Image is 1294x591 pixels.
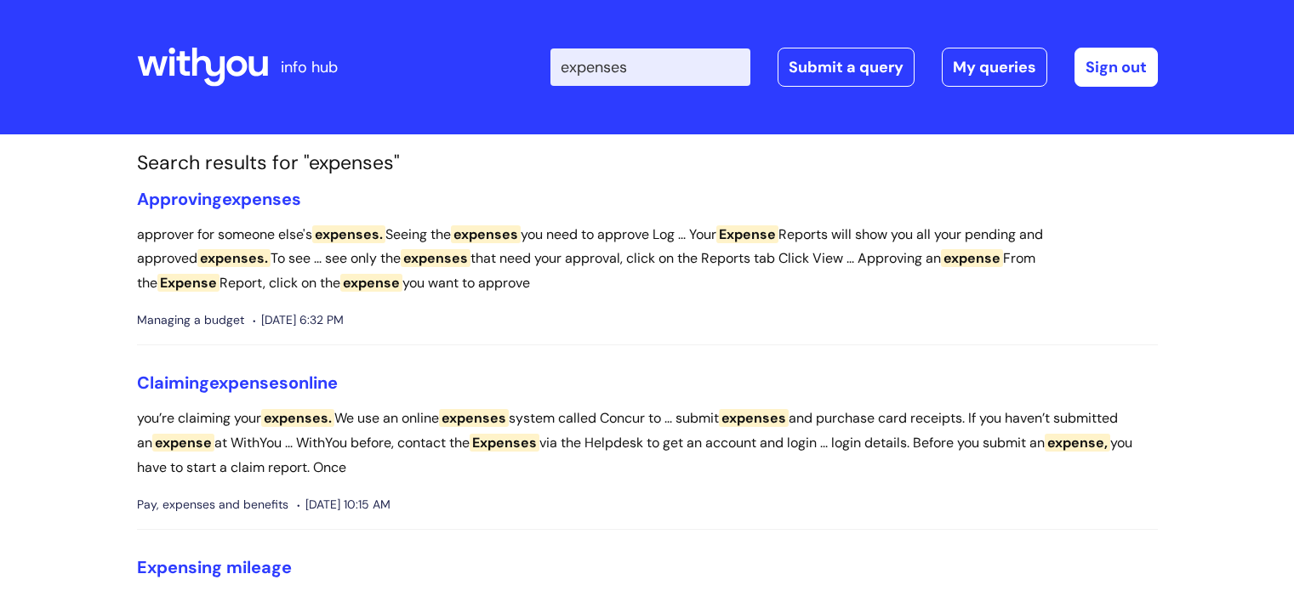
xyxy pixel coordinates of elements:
[340,274,402,292] span: expense
[312,225,385,243] span: expenses.
[716,225,778,243] span: Expense
[157,274,219,292] span: Expense
[137,494,288,515] span: Pay, expenses and benefits
[137,556,292,578] a: Expensing mileage
[137,188,301,210] a: Approvingexpenses
[137,406,1158,480] p: you’re claiming your We use an online system called Concur to ... submit and purchase card receip...
[942,48,1047,87] a: My queries
[1045,434,1110,452] span: expense,
[719,409,789,427] span: expenses
[209,372,288,394] span: expenses
[152,434,214,452] span: expense
[222,188,301,210] span: expenses
[941,249,1003,267] span: expense
[1075,48,1158,87] a: Sign out
[197,249,271,267] span: expenses.
[297,494,390,515] span: [DATE] 10:15 AM
[137,310,244,331] span: Managing a budget
[439,409,509,427] span: expenses
[470,434,539,452] span: Expenses
[253,310,344,331] span: [DATE] 6:32 PM
[778,48,915,87] a: Submit a query
[451,225,521,243] span: expenses
[401,249,470,267] span: expenses
[137,372,338,394] a: Claimingexpensesonline
[550,48,750,86] input: Search
[550,48,1158,87] div: | -
[137,223,1158,296] p: approver for someone else's Seeing the you need to approve Log ... Your Reports will show you all...
[137,151,1158,175] h1: Search results for "expenses"
[281,54,338,81] p: info hub
[261,409,334,427] span: expenses.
